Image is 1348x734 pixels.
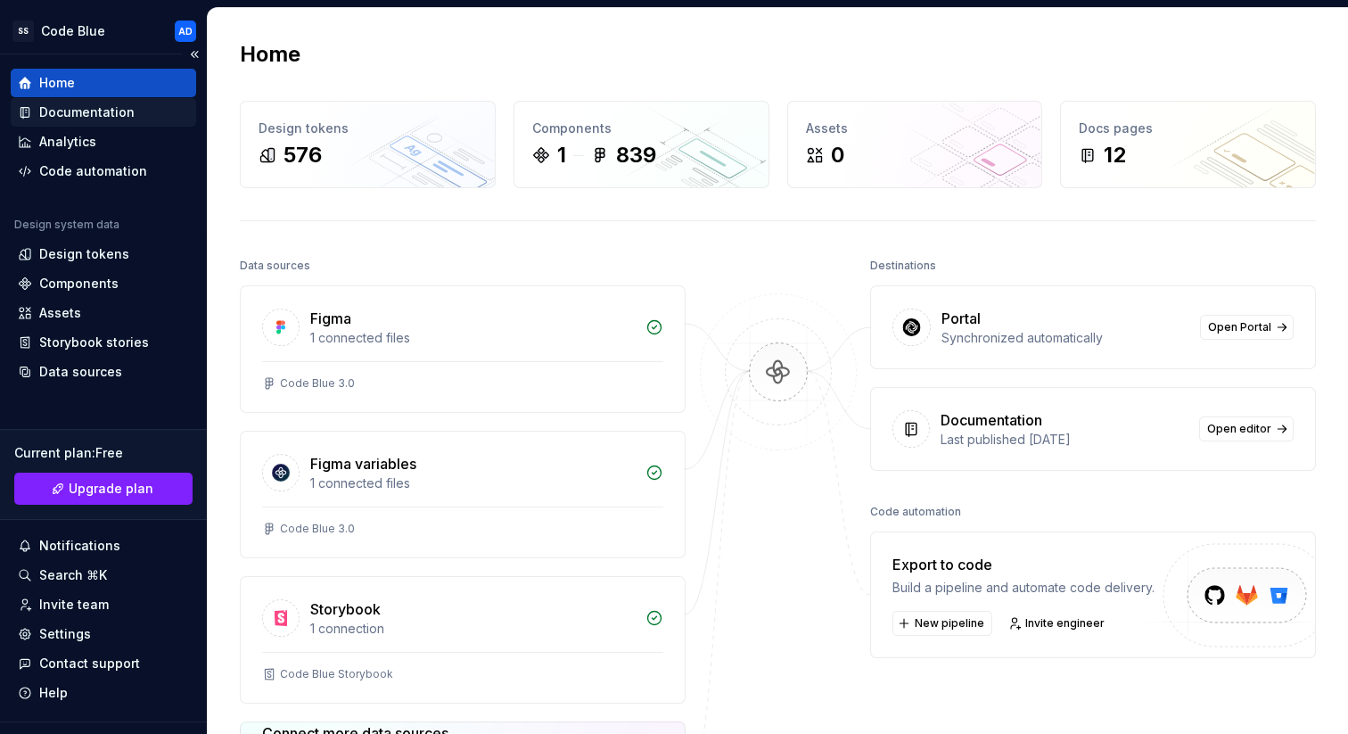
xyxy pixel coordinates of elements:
[532,120,751,137] div: Components
[39,245,129,263] div: Design tokens
[941,329,1189,347] div: Synchronized automatically
[892,611,992,636] button: New pipeline
[280,376,355,391] div: Code Blue 3.0
[14,218,119,232] div: Design system data
[39,304,81,322] div: Assets
[11,269,196,298] a: Components
[941,409,1042,431] div: Documentation
[941,308,981,329] div: Portal
[1079,120,1297,137] div: Docs pages
[11,299,196,327] a: Assets
[892,579,1155,597] div: Build a pipeline and automate code delivery.
[310,329,635,347] div: 1 connected files
[310,453,416,474] div: Figma variables
[514,101,769,188] a: Components1839
[259,120,477,137] div: Design tokens
[11,620,196,648] a: Settings
[1025,616,1105,631] span: Invite engineer
[11,649,196,678] button: Contact support
[240,431,686,558] a: Figma variables1 connected filesCode Blue 3.0
[310,598,381,620] div: Storybook
[11,679,196,707] button: Help
[14,473,193,505] a: Upgrade plan
[831,141,844,169] div: 0
[1207,422,1271,436] span: Open editor
[11,532,196,560] button: Notifications
[11,240,196,268] a: Design tokens
[870,499,961,524] div: Code automation
[280,667,393,681] div: Code Blue Storybook
[240,101,496,188] a: Design tokens576
[11,69,196,97] a: Home
[39,103,135,121] div: Documentation
[557,141,566,169] div: 1
[39,537,120,555] div: Notifications
[280,522,355,536] div: Code Blue 3.0
[915,616,984,631] span: New pipeline
[310,308,351,329] div: Figma
[4,12,203,50] button: SSCode BlueAD
[39,596,109,614] div: Invite team
[806,120,1024,137] div: Assets
[39,625,91,643] div: Settings
[11,358,196,386] a: Data sources
[240,40,300,69] h2: Home
[870,253,936,278] div: Destinations
[11,157,196,186] a: Code automation
[1200,315,1294,340] a: Open Portal
[39,334,149,351] div: Storybook stories
[39,566,107,584] div: Search ⌘K
[69,480,153,498] span: Upgrade plan
[11,128,196,156] a: Analytics
[892,554,1155,575] div: Export to code
[41,22,105,40] div: Code Blue
[178,24,193,38] div: AD
[11,328,196,357] a: Storybook stories
[1208,320,1271,334] span: Open Portal
[182,42,207,67] button: Collapse sidebar
[1060,101,1316,188] a: Docs pages12
[240,285,686,413] a: Figma1 connected filesCode Blue 3.0
[284,141,322,169] div: 576
[1199,416,1294,441] a: Open editor
[39,275,119,293] div: Components
[240,576,686,704] a: Storybook1 connectionCode Blue Storybook
[12,21,34,42] div: SS
[39,655,140,672] div: Contact support
[11,561,196,590] button: Search ⌘K
[310,620,635,638] div: 1 connection
[310,474,635,492] div: 1 connected files
[941,431,1188,449] div: Last published [DATE]
[39,74,75,92] div: Home
[39,162,147,180] div: Code automation
[39,133,96,151] div: Analytics
[787,101,1043,188] a: Assets0
[39,684,68,702] div: Help
[1104,141,1126,169] div: 12
[39,363,122,381] div: Data sources
[240,253,310,278] div: Data sources
[11,590,196,619] a: Invite team
[1003,611,1113,636] a: Invite engineer
[616,141,656,169] div: 839
[14,444,193,462] div: Current plan : Free
[11,98,196,127] a: Documentation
